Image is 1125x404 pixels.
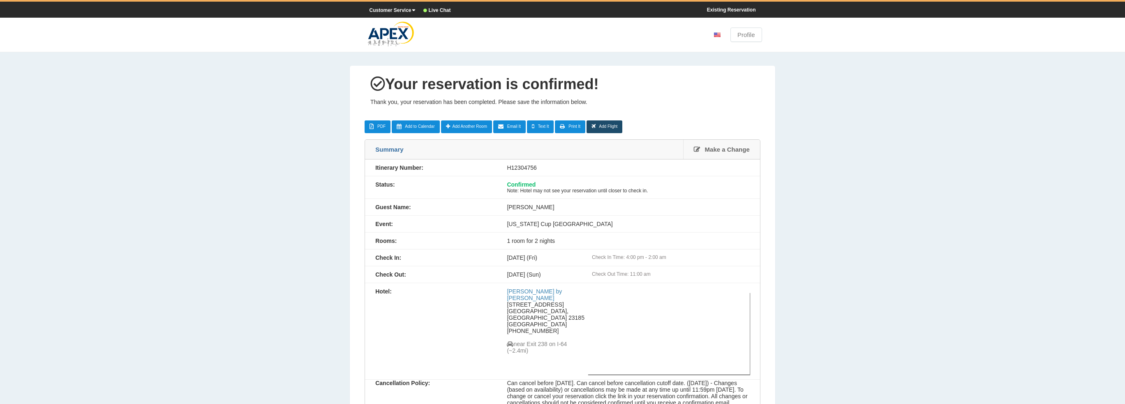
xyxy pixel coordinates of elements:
span: Print It [568,124,580,129]
div: Event: [365,221,497,227]
h1: Your reservation is confirmed! [370,76,755,92]
a: Profile [730,28,762,42]
a: Add Another Room [441,120,492,133]
div: Note: Hotel may not see your reservation until closer to check in. [507,188,749,194]
div: Cancellation Policy: [365,380,497,386]
a: Email It [493,120,526,133]
a: PDF [365,120,390,133]
p: Thank you, your reservation has been completed. Please save the information below. [370,99,755,105]
div: Check In Time: 4:00 pm - 2:00 am [592,254,750,260]
img: Apex-Logo.jpg [363,20,418,48]
div: Itinerary Number: [365,164,497,171]
a: Make a Change [683,140,760,159]
a: Text It [527,120,554,133]
div: [PERSON_NAME] [497,204,760,210]
a: Add to Calendar [392,120,440,133]
div: [US_STATE] Cup [GEOGRAPHIC_DATA] [497,221,760,227]
a: Live Chat [423,7,450,13]
b: Customer Service [370,7,416,13]
div: Check Out Time: 11:00 am [592,271,750,277]
a: Print It [555,120,585,133]
div: Rooms: [365,238,497,244]
span: Add Flight [599,124,617,129]
div: Hotel: [365,288,497,295]
span: PDF [377,124,386,129]
span: Add Another Room [453,124,487,129]
span: Text It [538,124,549,129]
span: Add to Calendar [405,124,434,129]
div: Check Out: [365,271,497,278]
div: Check In: [365,254,497,261]
a: Add Flight [587,120,622,133]
span: Summary [375,146,403,153]
span: Email It [507,124,521,129]
div: Status: [365,181,497,188]
span: near Exit 238 on I-64 (~2.4mi) [507,341,567,354]
div: [DATE] (Fri) [497,254,760,261]
div: H12304756 [497,164,760,171]
div: Guest Name: [365,204,497,210]
a: [PERSON_NAME] by [PERSON_NAME] [507,288,562,301]
a: Existing Reservation [707,7,756,13]
b: Live Chat [429,7,451,13]
div: Confirmed [497,181,760,194]
div: [STREET_ADDRESS] [GEOGRAPHIC_DATA], [GEOGRAPHIC_DATA] 23185 [GEOGRAPHIC_DATA] [PHONE_NUMBER] [507,288,588,354]
div: 1 room for 2 nights [497,238,760,244]
li: [PHONE_NUMBER] [645,31,704,39]
div: [DATE] (Sun) [497,271,760,278]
